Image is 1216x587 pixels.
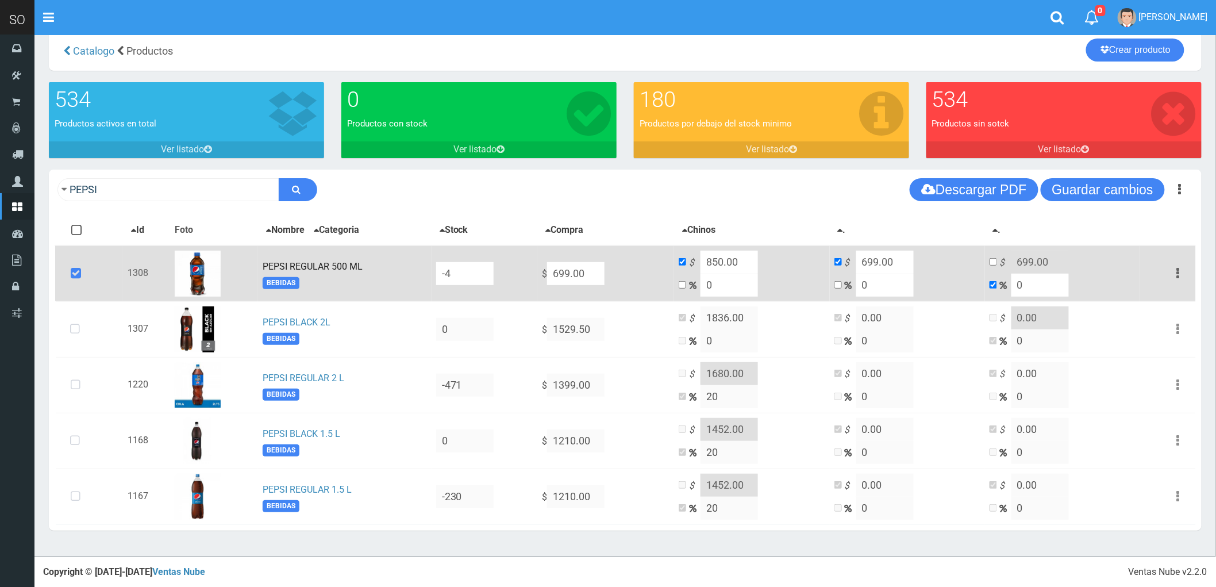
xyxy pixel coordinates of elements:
[263,428,340,439] a: PEPSI BLACK 1.5 L
[453,144,497,155] font: Ver listado
[123,469,171,524] td: 1167
[845,368,856,381] i: $
[123,413,171,469] td: 1168
[55,118,156,129] font: Productos activos en total
[263,373,344,383] a: PEPSI REGULAR 2 L
[689,368,701,381] i: $
[263,223,308,237] button: Nombre
[263,277,299,289] span: BEBIDAS
[845,424,856,437] i: $
[175,306,221,352] img: ...
[126,45,173,57] span: Productos
[1041,178,1165,201] button: Guardar cambios
[1129,566,1207,579] div: Ventas Nube v2.2.0
[263,389,299,401] span: BEBIDAS
[175,251,221,297] img: ...
[679,223,719,237] button: Chinos
[640,118,792,129] font: Productos por debajo del stock minimo
[1118,8,1137,27] img: User Image
[689,256,701,270] i: $
[263,444,299,456] span: BEBIDAS
[1000,312,1011,325] i: $
[49,141,324,158] a: Ver listado
[73,45,114,57] span: Catalogo
[170,216,258,245] th: Foto
[263,500,299,512] span: BEBIDAS
[263,333,299,345] span: BEBIDAS
[43,566,205,577] strong: Copyright © [DATE]-[DATE]
[542,223,587,237] button: Compra
[845,479,856,493] i: $
[746,144,789,155] font: Ver listado
[175,474,221,520] img: ...
[1000,479,1011,493] i: $
[1000,368,1011,381] i: $
[123,245,171,302] td: 1308
[57,178,279,201] input: Ingrese su busqueda
[537,245,674,302] td: $
[1000,256,1011,270] i: $
[263,484,352,495] a: PEPSI REGULAR 1.5 L
[834,223,849,237] button: .
[537,357,674,413] td: $
[184,418,211,464] img: ...
[123,357,171,413] td: 1220
[1000,424,1011,437] i: $
[152,566,205,577] a: Ventas Nube
[634,141,909,158] a: Ver listado
[537,469,674,524] td: $
[1038,144,1082,155] font: Ver listado
[689,479,701,493] i: $
[347,87,359,112] font: 0
[123,301,171,357] td: 1307
[932,118,1010,129] font: Productos sin sotck
[910,178,1038,201] button: Descargar PDF
[55,87,91,112] font: 534
[689,424,701,437] i: $
[845,256,856,270] i: $
[128,223,148,237] button: Id
[845,312,856,325] i: $
[932,87,968,112] font: 534
[71,45,114,57] a: Catalogo
[1139,11,1208,22] span: [PERSON_NAME]
[310,223,363,237] button: Categoria
[175,362,221,408] img: ...
[263,261,363,272] a: PEPSI REGULAR 500 ML
[263,317,330,328] a: PEPSI BLACK 2L
[436,223,472,237] button: Stock
[1086,39,1184,62] a: Crear producto
[689,312,701,325] i: $
[161,144,204,155] font: Ver listado
[537,413,674,469] td: $
[341,141,617,158] a: Ver listado
[537,301,674,357] td: $
[990,223,1005,237] button: .
[640,87,676,112] font: 180
[926,141,1202,158] a: Ver listado
[347,118,428,129] font: Productos con stock
[1095,5,1106,16] span: 0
